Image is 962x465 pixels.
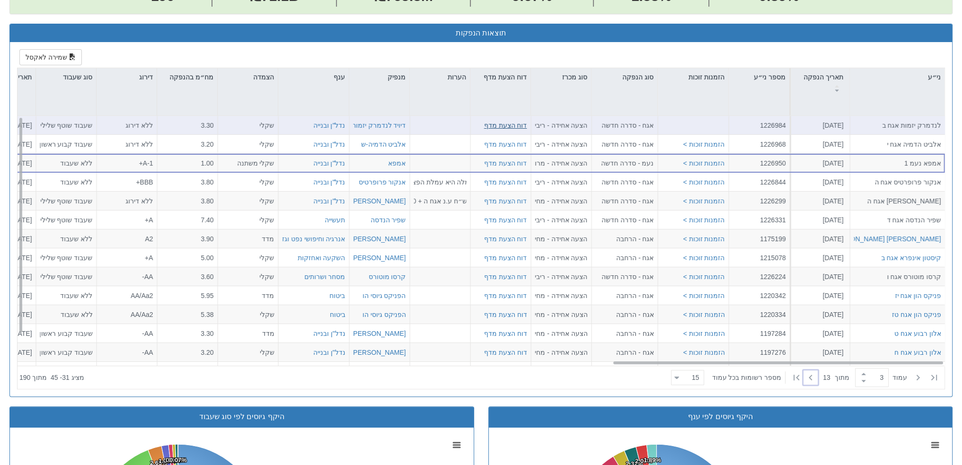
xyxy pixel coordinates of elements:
div: ענף [278,68,349,86]
button: [PERSON_NAME] [351,196,406,206]
div: דיויד לנדמרק יזמות [351,121,406,130]
div: 1226331 [733,215,785,225]
span: ‏מספר רשומות בכל עמוד [712,373,781,382]
div: אנקור פרופרטיס אגח ה [854,177,941,187]
div: שעבוד קבוע ראשון [40,329,92,338]
div: 3.30 [161,329,213,338]
div: [DATE] [794,329,843,338]
div: אגח - סדרה חדשה [595,121,653,130]
div: AA/Aa2 [100,310,153,319]
div: נדל"ן ובנייה [313,329,345,338]
div: 1226950 [733,158,785,168]
button: השקעה ואחזקות [297,253,345,263]
div: סוג שעבוד [36,68,96,86]
button: פניקס הון אגח טז [892,310,941,319]
button: הזמנות זוכות > [683,177,724,187]
div: A2 [100,234,153,244]
div: A+ [100,253,153,263]
div: הצמדה [218,68,278,86]
div: הצעה אחידה - מחיר [535,348,587,357]
button: נדל"ן ובנייה [313,196,345,206]
button: הזמנות זוכות > [683,329,724,338]
div: אנקור פרופרטיס [358,177,406,187]
div: 1175199 [733,234,785,244]
h3: תוצאות הנפקות [17,29,945,37]
tspan: 0.07% [169,456,187,464]
div: נדל"ן ובנייה [313,121,345,130]
a: דוח הצעת מדף [484,235,527,243]
div: שקלי [221,196,274,206]
div: שקלי [221,310,274,319]
button: הזמנות זוכות > [683,158,724,168]
button: אמפא [388,158,406,168]
div: [DATE] [794,348,843,357]
div: 1226224 [733,272,785,281]
div: אלביט הדמיה אגח י [854,140,941,149]
button: הזמנות זוכות > [683,140,724,149]
div: [DATE] [794,272,843,281]
div: הזמנות זוכות [658,68,728,86]
div: תאריך הנפקה [791,68,849,97]
div: אגח - הרחבה [595,329,653,338]
div: 1226984 [733,121,785,130]
div: נדל"ן ובנייה [313,158,345,168]
div: 3.80 [161,177,213,187]
tspan: 0.48% [168,456,185,464]
button: [PERSON_NAME] [PERSON_NAME] ח [824,234,941,244]
div: 1226299 [733,196,785,206]
div: 3.60 [161,272,213,281]
button: הזמנות זוכות > [683,348,724,357]
div: ללא שעבוד [40,158,92,168]
button: קיסטון אינפרא אגח ב [881,253,941,263]
div: שקלי [221,215,274,225]
div: שקלי [221,272,274,281]
div: 5.00 [161,253,213,263]
div: 3.20 [161,348,213,357]
button: [PERSON_NAME] [351,253,406,263]
div: נעמ - סדרה חדשה [595,158,653,168]
span: ‏עמוד [892,373,907,382]
div: [DATE] [794,253,843,263]
div: נדל"ן ובנייה [313,177,345,187]
a: דוח הצעת מדף [484,140,527,148]
button: הזמנות זוכות > [683,272,724,281]
div: [PERSON_NAME] אגח ה [854,196,941,206]
div: AA- [100,348,153,357]
button: הזמנות זוכות > [683,291,724,300]
div: [DATE] [794,234,843,244]
div: מדד [221,291,274,300]
button: קרסו מוטורס [368,272,406,281]
button: שפיר הנדסה [370,215,406,225]
div: סוג מכרז [531,68,591,86]
div: אגח - סדרה חדשה [595,215,653,225]
div: ‏ מתוך [667,367,943,388]
button: הזמנות זוכות > [683,253,724,263]
button: אלון רבוע אגח ט [894,329,941,338]
div: אלביט הדמיה-ש [361,140,406,149]
div: היקף גיוסים לפי ענף [496,412,945,422]
button: תעשייה [325,215,345,225]
div: העמלה היא עמלת הפצה וייעוץ [425,177,478,187]
div: 1215078 [733,253,785,263]
button: ביטוח [329,310,345,319]
div: הפניקס גיוסי הו [362,310,406,319]
button: ביטוח [329,291,345,300]
div: ללא דירוג [100,140,153,149]
a: דוח הצעת מדף [484,216,527,224]
div: [DATE] [794,158,843,168]
div: 5.38 [161,310,213,319]
tspan: 2.07% [635,457,653,465]
div: 3.80 [161,196,213,206]
a: דוח הצעת מדף [484,349,527,356]
div: שקלי [221,253,274,263]
button: הזמנות זוכות > [683,196,724,206]
div: הצעה אחידה - מחיר [535,234,587,244]
div: שעבוד שוטף שלילי [40,272,92,281]
div: [DATE] [794,310,843,319]
div: פניקס הון אגח יז [895,291,941,300]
